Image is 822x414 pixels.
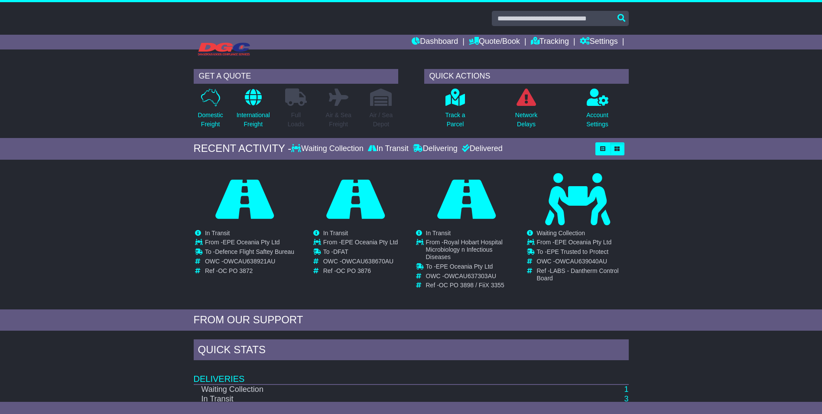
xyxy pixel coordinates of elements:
[624,385,628,394] a: 1
[460,144,503,154] div: Delivered
[323,258,398,267] td: OWC -
[444,273,496,279] span: OWCAU637303AU
[223,239,280,246] span: EPE Oceania Pty Ltd
[515,88,538,134] a: NetworkDelays
[341,258,393,265] span: OWCAU638670AU
[205,239,294,248] td: From -
[205,267,294,275] td: Ref -
[426,273,517,282] td: OWC -
[370,111,393,129] p: Air / Sea Depot
[194,142,292,155] div: RECENT ACTIVITY -
[411,144,460,154] div: Delivering
[424,69,629,84] div: QUICK ACTIONS
[586,88,609,134] a: AccountSettings
[426,282,517,289] td: Ref -
[426,263,517,273] td: To -
[555,258,607,265] span: OWCAU639040AU
[194,384,531,394] td: Waiting Collection
[237,111,270,129] p: International Freight
[326,111,351,129] p: Air & Sea Freight
[531,35,569,49] a: Tracking
[194,394,531,404] td: In Transit
[426,239,517,263] td: From -
[537,230,585,237] span: Waiting Collection
[323,230,348,237] span: In Transit
[555,239,612,246] span: EPE Oceania Pty Ltd
[537,267,628,282] td: Ref -
[285,111,307,129] p: Full Loads
[537,239,628,248] td: From -
[291,144,365,154] div: Waiting Collection
[218,267,253,274] span: OC PO 3872
[426,230,451,237] span: In Transit
[537,258,628,267] td: OWC -
[580,35,618,49] a: Settings
[624,394,628,403] a: 3
[439,282,504,289] span: OC PO 3898 / FiiX 3355
[194,339,629,363] div: Quick Stats
[586,111,608,129] p: Account Settings
[194,314,629,326] div: FROM OUR SUPPORT
[515,111,537,129] p: Network Delays
[547,248,608,255] span: EPE Trusted to Protect
[215,248,294,255] span: Defence Flight Saftey Bureau
[198,111,223,129] p: Domestic Freight
[366,144,411,154] div: In Transit
[412,35,458,49] a: Dashboard
[205,258,294,267] td: OWC -
[236,88,270,134] a: InternationalFreight
[341,239,398,246] span: EPE Oceania Pty Ltd
[537,267,619,282] span: LABS - Dantherm Control Board
[323,267,398,275] td: Ref -
[426,239,503,260] span: Royal Hobart Hospital Microbiology n Infectious Diseases
[445,111,465,129] p: Track a Parcel
[445,88,465,134] a: Track aParcel
[537,248,628,258] td: To -
[333,248,348,255] span: DFAT
[205,248,294,258] td: To -
[194,362,629,384] td: Deliveries
[336,267,371,274] span: OC PO 3876
[205,230,230,237] span: In Transit
[469,35,520,49] a: Quote/Book
[194,69,398,84] div: GET A QUOTE
[197,88,223,134] a: DomesticFreight
[323,248,398,258] td: To -
[323,239,398,248] td: From -
[224,258,276,265] span: OWCAU638921AU
[436,263,493,270] span: EPE Oceania Pty Ltd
